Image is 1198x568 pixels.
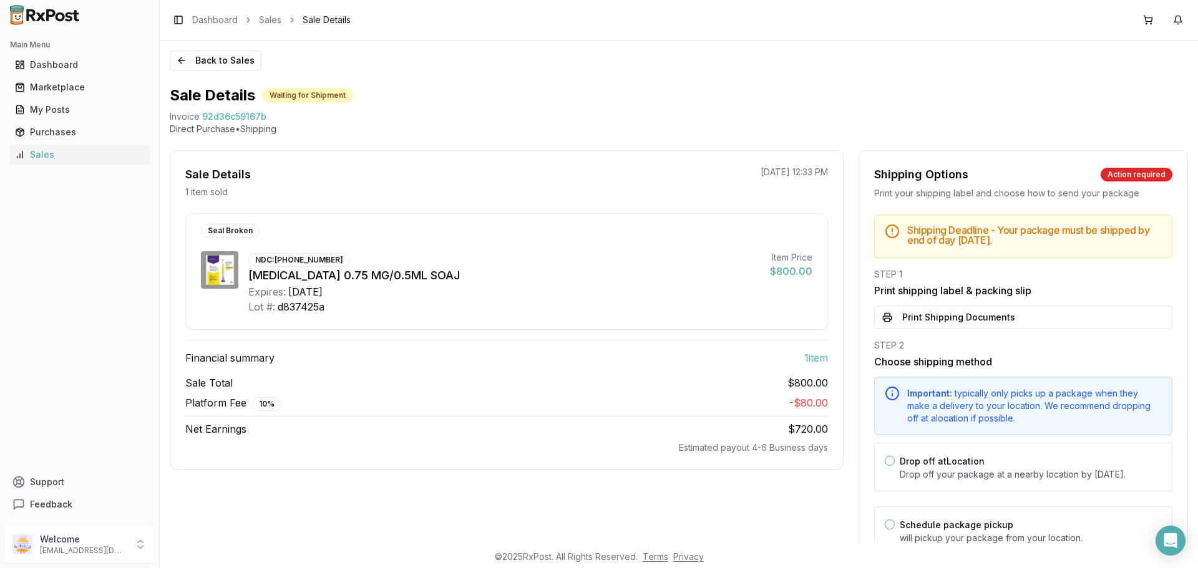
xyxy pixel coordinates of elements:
div: 10 % [252,397,281,411]
label: Schedule package pickup [900,519,1013,530]
div: $800.00 [770,264,812,279]
div: d837425a [278,299,324,314]
a: Privacy [673,551,704,562]
button: Marketplace [5,77,154,97]
p: Drop off your package at a nearby location by [DATE] . [900,468,1162,481]
div: Expires: [248,284,286,299]
button: Dashboard [5,55,154,75]
span: 92d36c59167b [202,110,266,123]
div: Invoice [170,110,200,123]
p: 1 item sold [185,186,228,198]
p: will pickup your package from your location. [900,532,1162,544]
span: 1 item [804,350,828,365]
div: Action required [1101,168,1172,181]
div: Lot #: [248,299,275,314]
span: $720.00 [788,423,828,435]
div: [DATE] [288,284,323,299]
div: Dashboard [15,59,144,71]
button: Purchases [5,122,154,142]
h1: Sale Details [170,85,255,105]
span: - $80.00 [789,397,828,409]
div: typically only picks up a package when they make a delivery to your location. We recommend droppi... [907,387,1162,425]
div: Sales [15,148,144,161]
div: My Posts [15,103,144,116]
div: Open Intercom Messenger [1156,526,1186,556]
div: Print your shipping label and choose how to send your package [874,187,1172,200]
img: Trulicity 0.75 MG/0.5ML SOAJ [201,251,238,289]
button: Feedback [5,493,154,516]
span: Net Earnings [185,421,246,436]
h5: Shipping Deadline - Your package must be shipped by end of day [DATE] . [907,225,1162,245]
label: Drop off at Location [900,456,985,466]
p: [DATE] 12:33 PM [761,166,828,178]
div: Purchases [15,126,144,138]
div: NDC: [PHONE_NUMBER] [248,253,350,267]
button: Support [5,471,154,493]
div: Estimated payout 4-6 Business days [185,441,828,454]
button: Print Shipping Documents [874,306,1172,329]
div: Marketplace [15,81,144,94]
p: Direct Purchase • Shipping [170,123,1188,135]
a: Terms [643,551,668,562]
div: Sale Details [185,166,251,183]
div: STEP 2 [874,339,1172,352]
div: STEP 1 [874,268,1172,281]
span: Platform Fee [185,395,281,411]
h2: Main Menu [10,40,149,50]
a: Sales [259,14,281,26]
div: Shipping Options [874,166,968,183]
span: $800.00 [787,375,828,390]
span: Feedback [30,498,72,511]
a: Dashboard [10,54,149,76]
div: Item Price [770,251,812,264]
h3: Choose shipping method [874,354,1172,369]
img: RxPost Logo [5,5,85,25]
button: Sales [5,145,154,165]
div: Seal Broken [201,224,260,238]
h3: Print shipping label & packing slip [874,283,1172,298]
a: My Posts [10,99,149,121]
button: Back to Sales [170,51,261,70]
span: Sale Details [303,14,351,26]
span: Important: [907,388,952,398]
a: Dashboard [192,14,238,26]
a: Sales [10,143,149,166]
div: Waiting for Shipment [263,89,353,102]
nav: breadcrumb [192,14,351,26]
p: Welcome [40,533,127,546]
a: Marketplace [10,76,149,99]
a: Purchases [10,121,149,143]
span: Sale Total [185,375,233,390]
button: My Posts [5,100,154,120]
span: Financial summary [185,350,275,365]
img: User avatar [12,534,32,554]
p: [EMAIL_ADDRESS][DOMAIN_NAME] [40,546,127,556]
div: [MEDICAL_DATA] 0.75 MG/0.5ML SOAJ [248,267,760,284]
